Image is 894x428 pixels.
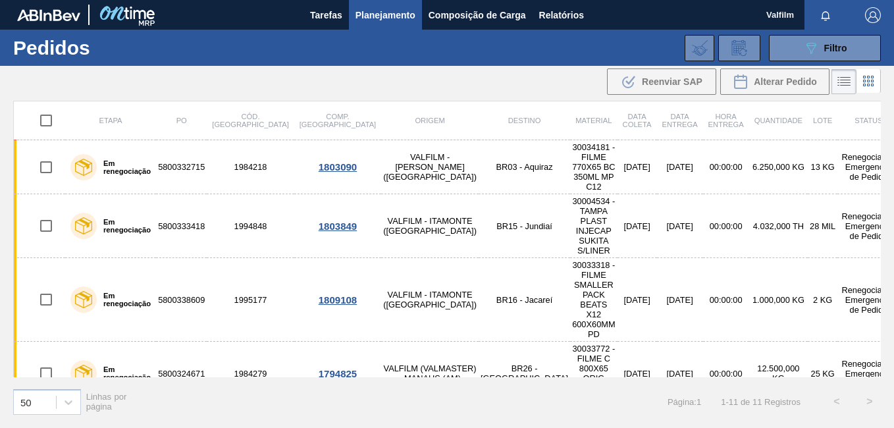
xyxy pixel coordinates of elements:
div: 1809108 [296,294,379,306]
span: Reenviar SAP [642,76,702,87]
td: BR03 - Aquiraz [479,140,570,194]
label: Em renegociação [97,218,151,234]
td: BR26 - [GEOGRAPHIC_DATA] [479,342,570,406]
td: 30004534 - TAMPA PLAST INJECAP SUKITA S/LINER [570,194,617,258]
td: 6.250,000 KG [749,140,808,194]
button: < [820,385,853,418]
td: 00:00:00 [703,194,749,258]
div: 1803849 [296,221,379,232]
span: Comp. [GEOGRAPHIC_DATA] [300,113,376,128]
td: [DATE] [657,342,703,406]
div: 1803090 [296,161,379,173]
span: Filtro [824,43,847,53]
td: 13 KG [808,140,837,194]
td: 5800332715 [156,140,207,194]
td: 00:00:00 [703,258,749,342]
td: 1984218 [207,140,294,194]
span: Status [855,117,882,124]
span: Destino [508,117,541,124]
td: 00:00:00 [703,140,749,194]
img: Logout [865,7,881,23]
td: [DATE] [618,194,657,258]
td: 1994848 [207,194,294,258]
img: TNhmsLtSVTkK8tSr43FrP2fwEKptu5GPRR3wAAAABJRU5ErkJggg== [17,9,80,21]
td: [DATE] [618,258,657,342]
span: Alterar Pedido [754,76,817,87]
div: Visão em Cards [856,69,881,94]
span: Origem [415,117,444,124]
td: 1995177 [207,258,294,342]
span: Tarefas [310,7,342,23]
span: Quantidade [754,117,802,124]
span: Cód. [GEOGRAPHIC_DATA] [212,113,288,128]
td: VALFILM - ITAMONTE ([GEOGRAPHIC_DATA]) [381,258,479,342]
h1: Pedidos [13,40,197,55]
td: [DATE] [618,140,657,194]
td: [DATE] [657,140,703,194]
td: 5800324671 [156,342,207,406]
span: 1 - 11 de 11 Registros [721,397,801,407]
span: Lote [813,117,832,124]
button: Notificações [804,6,847,24]
td: VALFILM (VALMASTER) - MANAUS (AM) [381,342,479,406]
td: 30034181 - FILME 770X65 BC 350ML MP C12 [570,140,617,194]
div: Solicitação de Revisão de Pedidos [718,35,760,61]
td: BR16 - Jacareí [479,258,570,342]
span: Composição de Carga [429,7,526,23]
td: [DATE] [618,342,657,406]
div: 1794825 [296,368,379,379]
label: Em renegociação [97,159,151,175]
span: Etapa [99,117,122,124]
td: 25 KG [808,342,837,406]
td: [DATE] [657,258,703,342]
span: Página : 1 [668,397,701,407]
span: Hora Entrega [708,113,744,128]
label: Em renegociação [97,292,151,308]
td: BR15 - Jundiaí [479,194,570,258]
td: 00:00:00 [703,342,749,406]
span: Data coleta [623,113,652,128]
td: 1984279 [207,342,294,406]
td: 2 KG [808,258,837,342]
span: PO [176,117,187,124]
td: VALFILM - ITAMONTE ([GEOGRAPHIC_DATA]) [381,194,479,258]
span: Linhas por página [86,392,127,412]
td: 28 MIL [808,194,837,258]
button: > [853,385,886,418]
label: Em renegociação [97,365,151,381]
span: Material [575,117,612,124]
span: Relatórios [539,7,584,23]
td: 5800338609 [156,258,207,342]
td: 1.000,000 KG [749,258,808,342]
div: Visão em Lista [831,69,856,94]
span: Data entrega [662,113,698,128]
td: 30033318 - FILME SMALLER PACK BEATS X12 600X60MM PD [570,258,617,342]
div: Alterar Pedido [720,68,829,95]
td: 4.032,000 TH [749,194,808,258]
td: VALFILM - [PERSON_NAME] ([GEOGRAPHIC_DATA]) [381,140,479,194]
div: Importar Negociações dos Pedidos [685,35,714,61]
span: Planejamento [355,7,415,23]
div: 50 [20,396,32,408]
td: 30033772 - FILME C 800X65 ORIG 269ML C15 NIV24 [570,342,617,406]
div: Reenviar SAP [607,68,716,95]
button: Filtro [769,35,881,61]
td: 12.500,000 KG [749,342,808,406]
td: 5800333418 [156,194,207,258]
td: [DATE] [657,194,703,258]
